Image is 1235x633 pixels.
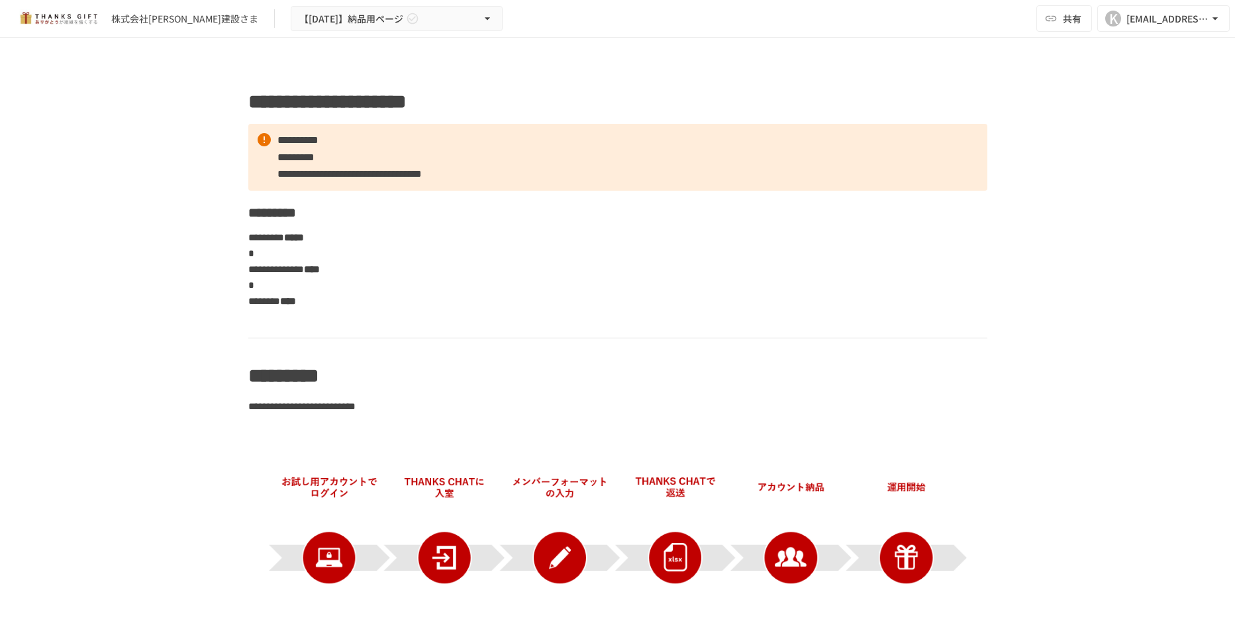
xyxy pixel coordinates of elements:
img: mMP1OxWUAhQbsRWCurg7vIHe5HqDpP7qZo7fRoNLXQh [16,8,101,29]
div: [EMAIL_ADDRESS][DOMAIN_NAME] [1126,11,1209,27]
button: 【[DATE]】納品用ページ [291,6,503,32]
span: 共有 [1063,11,1081,26]
div: 株式会社[PERSON_NAME]建設さま [111,12,258,26]
button: 共有 [1036,5,1092,32]
span: 【[DATE]】納品用ページ [299,11,403,27]
button: K[EMAIL_ADDRESS][DOMAIN_NAME] [1097,5,1230,32]
div: K [1105,11,1121,26]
